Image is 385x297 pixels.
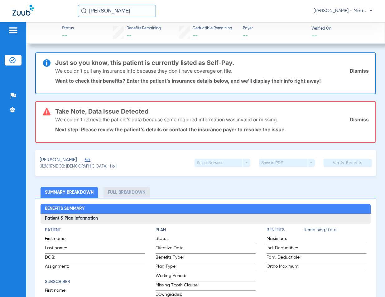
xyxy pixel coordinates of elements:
img: error-icon [43,108,51,115]
span: First name: [45,287,75,296]
span: Fam. Deductible: [267,254,304,263]
img: info-icon [43,59,51,67]
span: Ortho Maximum: [267,263,304,272]
h4: Benefits [267,227,304,233]
iframe: Chat Widget [354,267,385,297]
span: Verified On [311,26,375,32]
h3: Just so you know, this patient is currently listed as Self-Pay. [55,60,369,66]
p: We couldn’t retrieve the patient’s data because some required information was invalid or missing. [55,116,278,123]
p: Want to check their benefits? Enter the patient’s insurance details below, and we’ll display thei... [55,78,369,84]
a: Dismiss [350,68,369,74]
h3: Patient & Plan Information [41,214,370,224]
span: Assignment: [45,263,75,272]
span: Last name: [45,245,75,253]
span: Missing Tooth Clause: [156,282,201,290]
span: -- [62,32,74,40]
span: Plan Type: [156,263,201,272]
li: Summary Breakdown [41,187,98,198]
span: Ind. Deductible: [267,245,304,253]
span: Status [62,26,74,32]
p: Next step: Please review the patient’s details or contact the insurance payer to resolve the issue. [55,126,369,133]
span: Benefits Remaining [127,26,161,32]
input: Search for patients [78,5,156,17]
li: Full Breakdown [103,187,150,198]
span: Payer [243,26,306,32]
span: Benefits Type: [156,254,201,263]
a: Dismiss [350,116,369,123]
h4: Patient [45,227,145,233]
span: Status: [156,236,201,244]
span: First name: [45,236,75,244]
span: Maximum: [267,236,304,244]
span: [PERSON_NAME] - Metro [314,8,373,14]
app-breakdown-title: Benefits [267,227,304,236]
span: -- [127,33,132,38]
span: DOB: [45,254,75,263]
span: -- [193,33,198,38]
img: Search Icon [81,8,87,14]
span: Edit [84,158,90,164]
h4: Subscriber [45,279,145,285]
span: Effective Date: [156,245,201,253]
img: hamburger-icon [8,27,18,34]
img: Zuub Logo [12,5,34,16]
h2: Benefits Summary [41,204,370,214]
span: [PERSON_NAME] [40,156,77,164]
span: Deductible Remaining [193,26,232,32]
h4: Plan [156,227,255,233]
span: Waiting Period: [156,273,201,281]
span: -- [311,32,317,39]
span: (112161176) DOB: [DEMOGRAPHIC_DATA] - HoH [40,164,117,170]
span: -- [243,32,306,40]
p: We couldn’t pull any insurance info because they don’t have coverage on file. [55,68,232,74]
span: Remaining/Total [304,227,366,236]
h3: Take Note, Data Issue Detected [55,108,369,114]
